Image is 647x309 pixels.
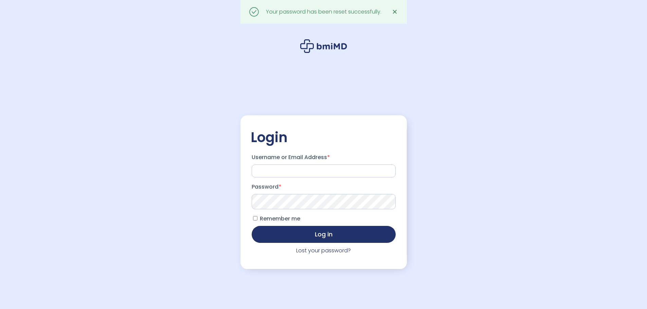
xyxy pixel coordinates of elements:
label: Password [252,181,396,192]
a: ✕ [388,5,402,19]
span: Remember me [260,215,300,223]
button: Log in [252,226,396,243]
div: Your password has been reset successfully. [266,7,381,17]
input: Remember me [253,216,257,220]
label: Username or Email Address [252,152,396,163]
span: ✕ [392,7,398,17]
h2: Login [251,129,397,146]
a: Lost your password? [296,247,351,254]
